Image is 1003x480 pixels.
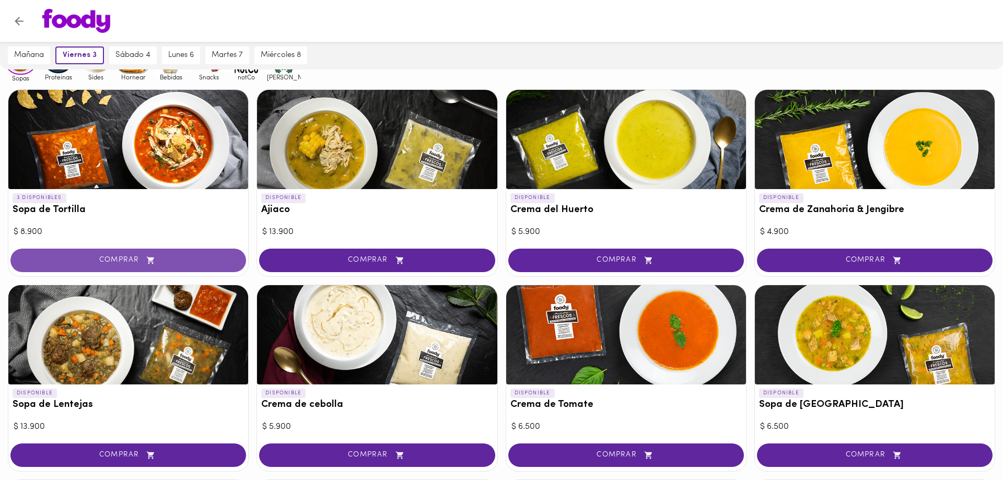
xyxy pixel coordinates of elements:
p: DISPONIBLE [759,389,803,398]
span: COMPRAR [770,256,979,265]
button: martes 7 [205,46,249,64]
span: lunes 6 [168,51,194,60]
button: COMPRAR [10,249,246,272]
div: Crema del Huerto [506,90,746,189]
img: logo.png [42,9,110,33]
h3: Ajiaco [261,205,493,216]
h3: Sopa de Lentejas [13,400,244,411]
span: COMPRAR [272,256,482,265]
div: Crema de cebolla [257,285,497,384]
h3: Crema del Huerto [510,205,742,216]
div: $ 13.900 [14,421,243,433]
span: notCo [229,74,263,80]
span: Proteinas [41,74,75,80]
button: COMPRAR [259,443,495,467]
div: Sopa de Lentejas [8,285,248,384]
button: lunes 6 [162,46,200,64]
button: mañana [8,46,50,64]
span: COMPRAR [521,256,731,265]
span: [PERSON_NAME] [267,74,301,80]
h3: Crema de Zanahoria & Jengibre [759,205,990,216]
span: mañana [14,51,44,60]
span: Sopas [4,75,38,81]
p: DISPONIBLE [261,389,306,398]
span: Snacks [192,74,226,80]
div: $ 4.900 [760,226,989,238]
div: Crema de Zanahoria & Jengibre [755,90,995,189]
p: DISPONIBLE [13,389,57,398]
p: DISPONIBLE [261,193,306,203]
h3: Sopa de [GEOGRAPHIC_DATA] [759,400,990,411]
div: $ 13.900 [262,226,492,238]
div: $ 5.900 [511,226,741,238]
div: $ 8.900 [14,226,243,238]
iframe: Messagebird Livechat Widget [942,419,993,470]
button: COMPRAR [10,443,246,467]
span: COMPRAR [770,451,979,460]
p: DISPONIBLE [759,193,803,203]
span: sábado 4 [115,51,150,60]
button: COMPRAR [508,249,744,272]
button: viernes 3 [55,46,104,64]
span: COMPRAR [521,451,731,460]
button: Volver [6,8,32,34]
div: Ajiaco [257,90,497,189]
h3: Crema de Tomate [510,400,742,411]
button: miércoles 8 [254,46,307,64]
button: COMPRAR [508,443,744,467]
span: miércoles 8 [261,51,301,60]
span: martes 7 [212,51,243,60]
button: COMPRAR [259,249,495,272]
button: COMPRAR [757,249,993,272]
button: sábado 4 [109,46,157,64]
span: viernes 3 [63,51,97,60]
div: $ 5.900 [262,421,492,433]
h3: Crema de cebolla [261,400,493,411]
span: COMPRAR [24,451,233,460]
span: COMPRAR [272,451,482,460]
p: DISPONIBLE [510,389,555,398]
div: $ 6.500 [511,421,741,433]
button: COMPRAR [757,443,993,467]
span: COMPRAR [24,256,233,265]
h3: Sopa de Tortilla [13,205,244,216]
p: 3 DISPONIBLES [13,193,66,203]
div: Crema de Tomate [506,285,746,384]
span: Hornear [116,74,150,80]
p: DISPONIBLE [510,193,555,203]
span: Bebidas [154,74,188,80]
span: Sides [79,74,113,80]
div: Sopa de Mondongo [755,285,995,384]
div: $ 6.500 [760,421,989,433]
div: Sopa de Tortilla [8,90,248,189]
